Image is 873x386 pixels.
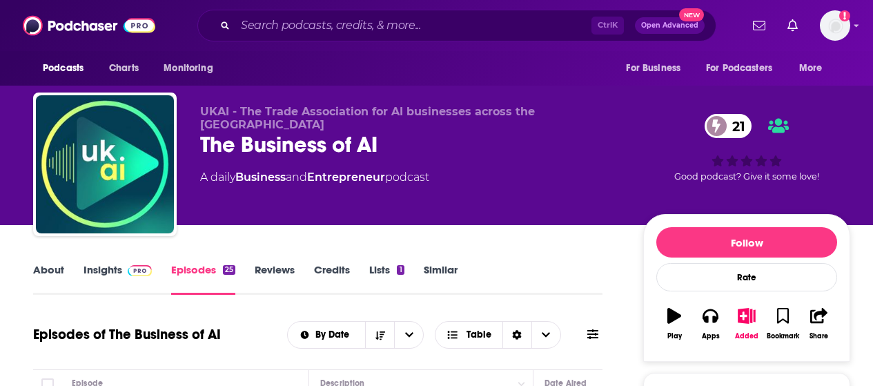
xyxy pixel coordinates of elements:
[435,321,561,349] button: Choose View
[706,59,772,78] span: For Podcasters
[729,299,765,349] button: Added
[801,299,837,349] button: Share
[782,14,803,37] a: Show notifications dropdown
[365,322,394,348] button: Sort Direction
[820,10,850,41] button: Show profile menu
[369,263,404,295] a: Lists1
[635,17,705,34] button: Open AdvancedNew
[839,10,850,21] svg: Add a profile image
[718,114,752,138] span: 21
[100,55,147,81] a: Charts
[314,263,350,295] a: Credits
[200,105,535,131] span: UKAI - The Trade Association for AI businesses across the [GEOGRAPHIC_DATA]
[164,59,213,78] span: Monitoring
[286,171,307,184] span: and
[33,55,101,81] button: open menu
[667,332,682,340] div: Play
[656,263,837,291] div: Rate
[171,263,235,295] a: Episodes25
[616,55,698,81] button: open menu
[397,265,404,275] div: 1
[767,332,799,340] div: Bookmark
[287,321,424,349] h2: Choose List sort
[705,114,752,138] a: 21
[641,22,698,29] span: Open Advanced
[626,59,680,78] span: For Business
[43,59,84,78] span: Podcasts
[765,299,801,349] button: Bookmark
[128,265,152,276] img: Podchaser Pro
[697,55,792,81] button: open menu
[33,263,64,295] a: About
[702,332,720,340] div: Apps
[200,169,429,186] div: A daily podcast
[33,326,221,343] h1: Episodes of The Business of AI
[255,263,295,295] a: Reviews
[197,10,716,41] div: Search podcasts, credits, & more...
[315,330,354,340] span: By Date
[223,265,235,275] div: 25
[502,322,531,348] div: Sort Direction
[799,59,823,78] span: More
[643,105,850,191] div: 21Good podcast? Give it some love!
[810,332,828,340] div: Share
[656,299,692,349] button: Play
[747,14,771,37] a: Show notifications dropdown
[23,12,155,39] img: Podchaser - Follow, Share and Rate Podcasts
[591,17,624,35] span: Ctrl K
[235,171,286,184] a: Business
[307,171,385,184] a: Entrepreneur
[692,299,728,349] button: Apps
[394,322,423,348] button: open menu
[235,15,591,37] input: Search podcasts, credits, & more...
[109,59,139,78] span: Charts
[674,171,819,182] span: Good podcast? Give it some love!
[735,332,758,340] div: Added
[467,330,491,340] span: Table
[820,10,850,41] img: User Profile
[820,10,850,41] span: Logged in as sally.brown
[154,55,230,81] button: open menu
[36,95,174,233] img: The Business of AI
[424,263,458,295] a: Similar
[789,55,840,81] button: open menu
[84,263,152,295] a: InsightsPodchaser Pro
[679,8,704,21] span: New
[288,330,366,340] button: open menu
[656,227,837,258] button: Follow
